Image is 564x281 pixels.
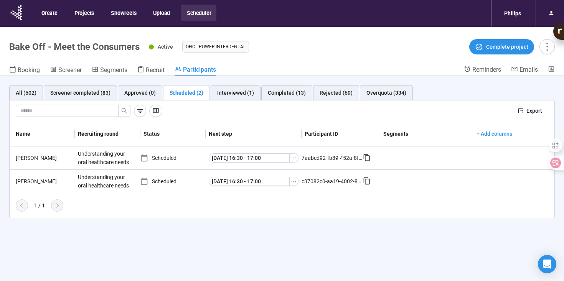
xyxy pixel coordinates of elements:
[291,178,297,184] span: ellipsis
[54,202,60,209] span: right
[9,41,140,52] h1: Bake Off - Meet the Consumers
[186,43,246,51] span: OHC - Power Interdental
[209,153,290,163] button: [DATE] 16:30 - 17:00
[105,5,142,21] button: Showreels
[289,177,298,186] button: ellipsis
[320,89,353,97] div: Rejected (69)
[92,66,127,76] a: Segments
[212,177,261,186] span: [DATE] 16:30 - 17:00
[50,89,110,97] div: Screener completed (83)
[10,122,75,146] th: Name
[124,89,156,97] div: Approved (0)
[470,128,518,140] button: + Add columns
[542,41,552,52] span: more
[500,6,526,21] div: Philips
[511,66,538,75] a: Emails
[140,177,206,186] div: Scheduled
[140,122,206,146] th: Status
[291,155,297,161] span: ellipsis
[512,105,548,117] button: exportExport
[519,66,538,73] span: Emails
[19,202,25,209] span: left
[183,66,216,73] span: Participants
[18,66,40,74] span: Booking
[526,107,542,115] span: Export
[477,130,512,138] span: + Add columns
[302,177,363,186] div: c37082c0-aa19-4002-8151-e99a253f0a8a
[147,5,175,21] button: Upload
[366,89,406,97] div: Overquota (334)
[472,66,501,73] span: Reminders
[51,199,63,212] button: right
[469,39,534,54] button: Complete project
[13,154,75,162] div: [PERSON_NAME]
[34,201,45,210] div: 1 / 1
[539,39,555,54] button: more
[146,66,165,74] span: Recruit
[486,43,528,51] span: Complete project
[302,154,363,162] div: 7aabcd92-fb89-452a-8fc5-86086519d70e
[212,154,261,162] span: [DATE] 16:30 - 17:00
[170,89,203,97] div: Scheduled (2)
[100,66,127,74] span: Segments
[302,122,380,146] th: Participant ID
[181,5,216,21] button: Scheduler
[140,154,206,162] div: Scheduled
[9,66,40,76] a: Booking
[118,105,130,117] button: search
[289,153,298,163] button: ellipsis
[35,5,63,21] button: Create
[75,122,140,146] th: Recruiting round
[206,122,302,146] th: Next step
[217,89,254,97] div: Interviewed (1)
[518,108,523,113] span: export
[121,108,127,114] span: search
[58,66,82,74] span: Screener
[16,89,36,97] div: All (502)
[75,146,132,169] div: Understanding your oral healthcare needs
[68,5,99,21] button: Projects
[209,177,290,186] button: [DATE] 16:30 - 17:00
[380,122,467,146] th: Segments
[16,199,28,212] button: left
[538,255,556,273] div: Open Intercom Messenger
[13,177,75,186] div: [PERSON_NAME]
[175,66,216,76] a: Participants
[50,66,82,76] a: Screener
[75,170,132,193] div: Understanding your oral healthcare needs
[137,66,165,76] a: Recruit
[158,44,173,50] span: Active
[268,89,306,97] div: Completed (13)
[464,66,501,75] a: Reminders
